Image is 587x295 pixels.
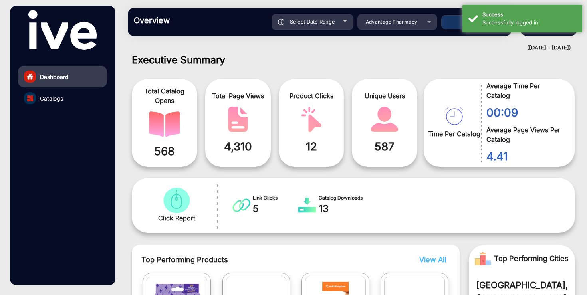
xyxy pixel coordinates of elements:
[40,73,69,81] span: Dashboard
[319,194,365,202] span: Catalog Downloads
[232,197,250,213] img: catalog
[138,86,191,105] span: Total Catalog Opens
[18,87,107,109] a: Catalogs
[419,255,446,264] span: View All
[482,11,576,19] div: Success
[134,16,246,25] h3: Overview
[278,19,285,25] img: icon
[369,107,400,132] img: catalog
[132,54,575,66] h1: Executive Summary
[298,197,316,213] img: catalog
[158,213,195,223] span: Click Report
[149,111,180,137] img: catalog
[486,148,563,165] span: 4.41
[358,91,411,101] span: Unique Users
[138,143,191,160] span: 568
[141,254,375,265] span: Top Performing Products
[486,81,563,100] span: Average Time Per Catalog
[26,73,34,80] img: home
[494,251,569,267] span: Top Performing Cities
[290,18,335,25] span: Select Date Range
[120,44,571,52] div: ([DATE] - [DATE])
[358,138,411,155] span: 587
[445,107,463,125] img: catalog
[211,138,265,155] span: 4,310
[417,254,444,265] button: View All
[40,94,63,103] span: Catalogs
[285,138,338,155] span: 12
[296,107,327,132] img: catalog
[253,202,299,216] span: 5
[366,19,418,25] span: Advantage Pharmacy
[28,10,96,50] img: vmg-logo
[222,107,254,132] img: catalog
[27,95,33,101] img: catalog
[475,251,491,267] img: Rank image
[285,91,338,101] span: Product Clicks
[441,15,505,29] button: Apply
[482,19,576,27] div: Successfully logged in
[486,125,563,144] span: Average Page Views Per Catalog
[18,66,107,87] a: Dashboard
[211,91,265,101] span: Total Page Views
[319,202,365,216] span: 13
[253,194,299,202] span: Link Clicks
[161,188,192,213] img: catalog
[486,104,563,121] span: 00:09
